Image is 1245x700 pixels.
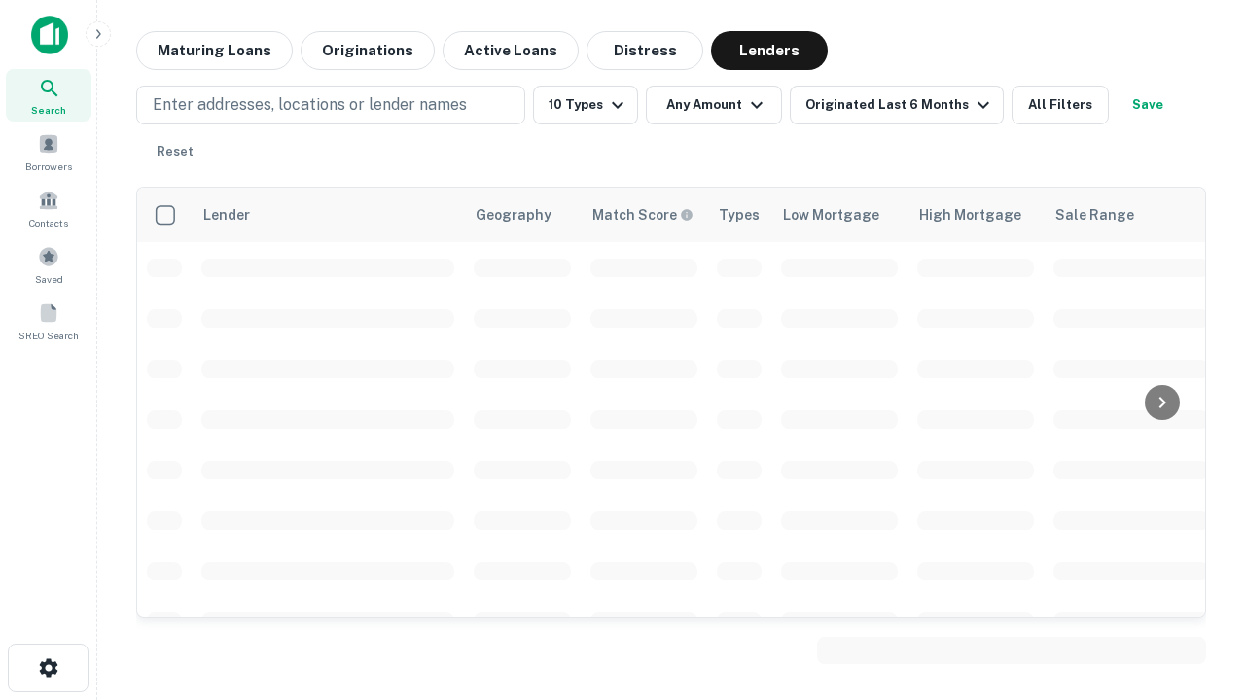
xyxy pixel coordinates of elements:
div: Low Mortgage [783,203,879,227]
button: Active Loans [443,31,579,70]
div: Originated Last 6 Months [805,93,995,117]
th: High Mortgage [907,188,1044,242]
button: Originated Last 6 Months [790,86,1004,124]
div: High Mortgage [919,203,1021,227]
th: Geography [464,188,581,242]
button: Maturing Loans [136,31,293,70]
a: Contacts [6,182,91,234]
th: Sale Range [1044,188,1219,242]
th: Lender [192,188,464,242]
span: Saved [35,271,63,287]
button: All Filters [1012,86,1109,124]
iframe: Chat Widget [1148,482,1245,576]
img: capitalize-icon.png [31,16,68,54]
div: Geography [476,203,551,227]
span: Borrowers [25,158,72,174]
span: Search [31,102,66,118]
th: Capitalize uses an advanced AI algorithm to match your search with the best lender. The match sco... [581,188,707,242]
th: Low Mortgage [771,188,907,242]
div: Capitalize uses an advanced AI algorithm to match your search with the best lender. The match sco... [592,204,694,226]
button: Lenders [711,31,828,70]
p: Enter addresses, locations or lender names [153,93,467,117]
div: Types [719,203,760,227]
div: Lender [203,203,250,227]
a: Borrowers [6,125,91,178]
button: Originations [301,31,435,70]
span: SREO Search [18,328,79,343]
button: Reset [144,132,206,171]
a: Saved [6,238,91,291]
button: Any Amount [646,86,782,124]
button: Distress [587,31,703,70]
button: 10 Types [533,86,638,124]
h6: Match Score [592,204,690,226]
button: Save your search to get updates of matches that match your search criteria. [1117,86,1179,124]
a: SREO Search [6,295,91,347]
button: Enter addresses, locations or lender names [136,86,525,124]
a: Search [6,69,91,122]
div: Sale Range [1055,203,1134,227]
th: Types [707,188,771,242]
span: Contacts [29,215,68,230]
